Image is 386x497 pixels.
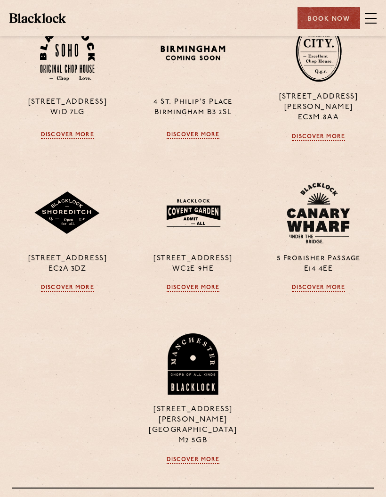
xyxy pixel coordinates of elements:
p: [STREET_ADDRESS][PERSON_NAME] EC3M 8AA [263,91,374,123]
p: [STREET_ADDRESS] WC2E 9HE [137,253,249,274]
a: Discover More [167,284,220,292]
p: 4 St. Philip's Place Birmingham B3 2SL [137,97,249,117]
img: City-stamp-default.svg [296,21,342,82]
img: BIRMINGHAM-P22_-e1747915156957.png [160,43,226,63]
img: BL_CW_Logo_Website.svg [287,182,350,244]
p: 5 Frobisher Passage E14 4EE [263,253,374,274]
a: Discover More [292,284,345,292]
img: BLA_1470_CoventGarden_Website_Solid.svg [160,195,226,231]
a: Discover More [41,284,94,292]
p: [STREET_ADDRESS] W1D 7LG [12,97,123,117]
a: Discover More [167,132,220,139]
img: BL_Manchester_Logo-bleed.png [166,333,219,395]
img: BL_Textured_Logo-footer-cropped.svg [9,13,66,23]
a: Discover More [41,132,94,139]
a: Discover More [167,456,220,464]
p: [STREET_ADDRESS] EC2A 3DZ [12,253,123,274]
img: Soho-stamp-default.svg [40,25,95,81]
p: [STREET_ADDRESS][PERSON_NAME] [GEOGRAPHIC_DATA] M2 5GB [137,404,249,446]
a: Discover More [292,133,345,141]
img: Shoreditch-stamp-v2-default.svg [34,191,101,235]
div: Book Now [298,7,360,29]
